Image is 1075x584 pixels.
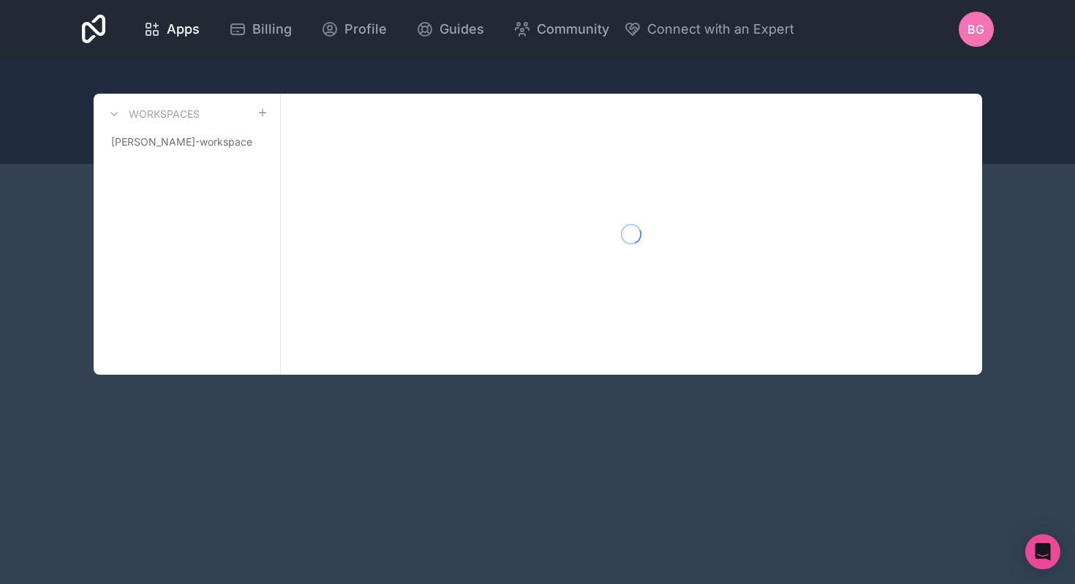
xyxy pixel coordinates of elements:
[502,13,621,45] a: Community
[404,13,496,45] a: Guides
[105,129,268,155] a: [PERSON_NAME]-workspace
[111,135,252,149] span: [PERSON_NAME]-workspace
[309,13,399,45] a: Profile
[129,107,200,121] h3: Workspaces
[217,13,303,45] a: Billing
[167,19,200,40] span: Apps
[537,19,609,40] span: Community
[967,20,984,38] span: BG
[105,105,200,123] a: Workspaces
[624,19,794,40] button: Connect with an Expert
[132,13,211,45] a: Apps
[440,19,484,40] span: Guides
[252,19,292,40] span: Billing
[647,19,794,40] span: Connect with an Expert
[1025,534,1060,569] div: Open Intercom Messenger
[344,19,387,40] span: Profile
